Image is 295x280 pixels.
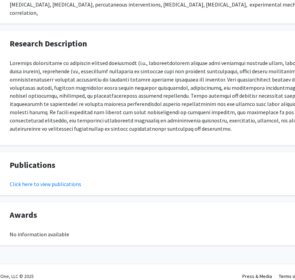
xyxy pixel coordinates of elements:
iframe: Chat [5,249,29,275]
a: Press & Media [242,273,272,280]
span: Research Description [10,37,87,50]
a: Click here to view publications [10,181,81,188]
span: Awards [10,209,37,222]
span: Publications [10,159,55,172]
